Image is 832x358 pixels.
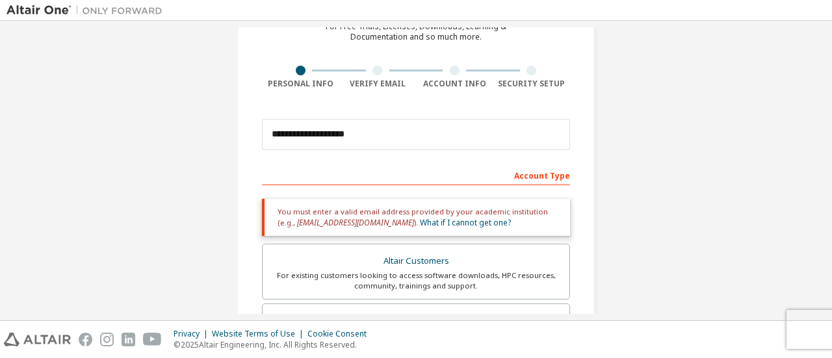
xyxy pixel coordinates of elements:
div: Account Type [262,164,570,185]
div: For existing customers looking to access software downloads, HPC resources, community, trainings ... [270,270,562,291]
div: Altair Customers [270,252,562,270]
div: Privacy [174,329,212,339]
img: altair_logo.svg [4,333,71,346]
div: Verify Email [339,79,417,89]
div: Account Info [416,79,493,89]
img: instagram.svg [100,333,114,346]
div: Students [270,312,562,330]
p: © 2025 Altair Engineering, Inc. All Rights Reserved. [174,339,374,350]
img: facebook.svg [79,333,92,346]
div: You must enter a valid email address provided by your academic institution (e.g., ). [262,199,570,236]
div: Personal Info [262,79,339,89]
span: [EMAIL_ADDRESS][DOMAIN_NAME] [297,217,414,228]
div: Security Setup [493,79,571,89]
a: What if I cannot get one? [420,217,511,228]
img: linkedin.svg [122,333,135,346]
div: For Free Trials, Licenses, Downloads, Learning & Documentation and so much more. [326,21,506,42]
div: Website Terms of Use [212,329,307,339]
img: Altair One [6,4,169,17]
div: Cookie Consent [307,329,374,339]
img: youtube.svg [143,333,162,346]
